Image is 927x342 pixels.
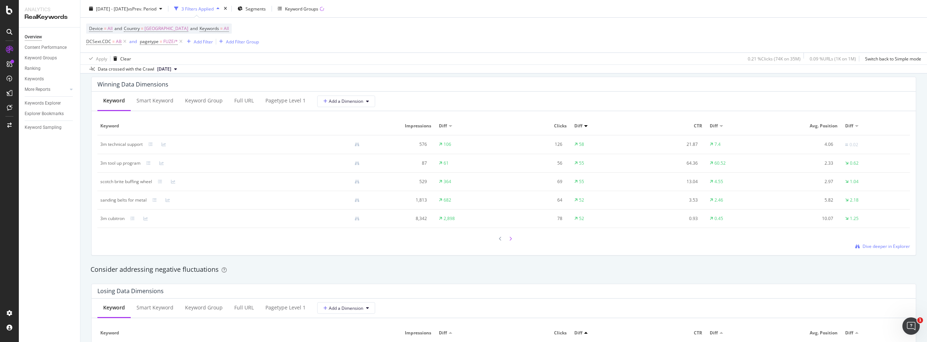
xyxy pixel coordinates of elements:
[714,197,723,203] div: 2.46
[507,160,562,166] div: 56
[137,304,173,311] div: Smart Keyword
[116,37,122,47] span: AB
[371,197,427,203] div: 1,813
[25,44,75,51] a: Content Performance
[855,243,910,249] a: Dive deeper in Explorer
[642,123,702,129] span: CTR
[25,33,42,41] div: Overview
[222,5,228,12] div: times
[163,37,178,47] span: FUZE/*
[642,141,698,148] div: 21.87
[845,144,848,146] img: Equal
[185,304,223,311] div: Keyword Group
[103,97,125,104] div: Keyword
[25,124,75,131] a: Keyword Sampling
[184,37,213,46] button: Add Filter
[371,330,431,336] span: Impressions
[444,178,451,185] div: 364
[444,160,449,166] div: 61
[224,24,229,34] span: All
[246,5,266,12] span: Segments
[579,160,584,166] div: 55
[444,141,451,148] div: 106
[285,5,318,12] div: Keyword Groups
[200,25,219,31] span: Keywords
[863,243,910,249] span: Dive deeper in Explorer
[103,304,125,311] div: Keyword
[86,38,111,45] span: DCSext.CDC
[579,215,584,222] div: 52
[141,25,143,31] span: =
[507,197,562,203] div: 64
[100,330,364,336] span: Keyword
[810,55,856,62] div: 0.09 % URLs ( 1K on 1M )
[25,13,74,21] div: RealKeywords
[100,141,143,148] div: 3m technical support
[777,178,833,185] div: 2.97
[710,123,718,129] span: Diff
[579,141,584,148] div: 58
[777,197,833,203] div: 5.82
[850,197,859,203] div: 2.18
[185,97,223,104] div: Keyword Group
[265,97,306,104] div: pagetype Level 1
[444,197,451,203] div: 682
[777,141,833,148] div: 4.06
[714,215,723,222] div: 0.45
[25,6,74,13] div: Analytics
[371,215,427,222] div: 8,342
[275,3,327,14] button: Keyword Groups
[777,160,833,166] div: 2.33
[25,86,50,93] div: More Reports
[25,44,67,51] div: Content Performance
[507,330,567,336] span: Clicks
[710,330,718,336] span: Diff
[642,197,698,203] div: 3.53
[845,330,853,336] span: Diff
[444,215,455,222] div: 2,898
[862,53,921,64] button: Switch back to Simple mode
[642,215,698,222] div: 0.93
[181,5,214,12] div: 3 Filters Applied
[642,330,702,336] span: CTR
[25,65,75,72] a: Ranking
[25,110,64,118] div: Explorer Bookmarks
[120,55,131,62] div: Clear
[86,53,107,64] button: Apply
[160,38,162,45] span: =
[98,66,154,72] div: Data crossed with the Crawl
[220,25,223,31] span: =
[714,160,726,166] div: 60.52
[850,178,859,185] div: 1.04
[140,38,159,45] span: pagetype
[154,65,180,73] button: [DATE]
[850,215,859,222] div: 1.25
[845,123,853,129] span: Diff
[850,160,859,166] div: 0.62
[128,5,156,12] span: vs Prev. Period
[157,66,171,72] span: 2025 Aug. 31st
[25,100,61,107] div: Keywords Explorer
[100,160,140,166] div: 3m tool up program
[317,302,375,314] button: Add a Dimension
[323,98,363,104] span: Add a Dimension
[129,38,137,45] button: and
[25,54,57,62] div: Keyword Groups
[777,330,838,336] span: Avg. Position
[234,304,254,311] div: Full URL
[234,97,254,104] div: Full URL
[226,38,259,45] div: Add Filter Group
[25,110,75,118] a: Explorer Bookmarks
[917,317,923,323] span: 1
[371,123,431,129] span: Impressions
[100,178,152,185] div: scotch brite buffing wheel
[104,25,106,31] span: =
[25,100,75,107] a: Keywords Explorer
[25,124,62,131] div: Keyword Sampling
[714,178,723,185] div: 4.55
[86,3,165,14] button: [DATE] - [DATE]vsPrev. Period
[100,215,125,222] div: 3m cubitron
[777,123,838,129] span: Avg. Position
[642,178,698,185] div: 13.04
